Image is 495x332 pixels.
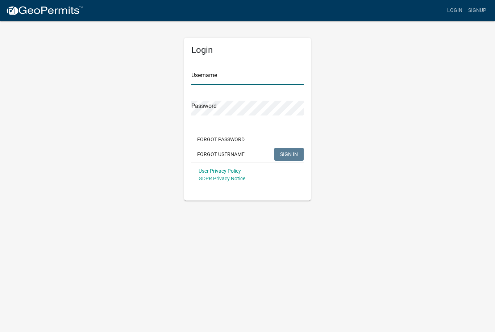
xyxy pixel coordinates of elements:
[199,176,245,181] a: GDPR Privacy Notice
[444,4,465,17] a: Login
[191,148,250,161] button: Forgot Username
[465,4,489,17] a: Signup
[280,151,298,157] span: SIGN IN
[274,148,304,161] button: SIGN IN
[199,168,241,174] a: User Privacy Policy
[191,133,250,146] button: Forgot Password
[191,45,304,55] h5: Login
